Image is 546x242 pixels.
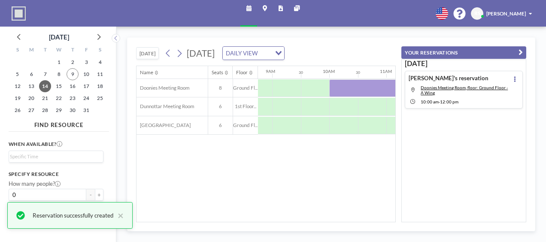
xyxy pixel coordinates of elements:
[208,103,232,110] span: 6
[94,92,106,104] span: Saturday, October 25, 2025
[10,153,98,160] input: Search for option
[380,69,392,74] div: 11AM
[80,68,92,80] span: Friday, October 10, 2025
[440,99,458,104] span: 12:00 PM
[53,104,65,116] span: Wednesday, October 29, 2025
[212,70,223,76] div: Seats
[208,85,232,91] span: 8
[25,68,37,80] span: Monday, October 6, 2025
[11,45,24,56] div: S
[12,104,24,116] span: Sunday, October 26, 2025
[9,180,61,188] label: How many people?
[421,99,439,104] span: 10:00 AM
[53,68,65,80] span: Wednesday, October 8, 2025
[233,122,258,129] span: Ground Fl...
[140,70,153,76] div: Name
[266,69,275,74] div: 9AM
[299,70,303,75] div: 30
[33,210,113,221] div: Reservation successfully created
[80,80,92,92] span: Friday, October 17, 2025
[9,171,103,178] h3: Specify resource
[223,47,285,60] div: Search for option
[421,85,508,95] span: Doonies Meeting Room, floor: Ground Floor - A Wing
[136,85,190,91] span: Doonies Meeting Room
[224,48,260,58] span: DAILY VIEW
[136,103,194,110] span: Dunnottar Meeting Room
[233,103,258,110] span: 1st Floor...
[53,92,65,104] span: Wednesday, October 22, 2025
[38,45,52,56] div: T
[25,80,37,92] span: Monday, October 13, 2025
[260,48,270,58] input: Search for option
[94,80,106,92] span: Saturday, October 18, 2025
[67,92,79,104] span: Thursday, October 23, 2025
[39,104,51,116] span: Tuesday, October 28, 2025
[136,47,159,59] button: [DATE]
[12,6,26,21] img: organization-logo
[67,104,79,116] span: Thursday, October 30, 2025
[9,151,103,162] div: Search for option
[25,104,37,116] span: Monday, October 27, 2025
[12,68,24,80] span: Sunday, October 5, 2025
[53,56,65,68] span: Wednesday, October 1, 2025
[136,122,191,129] span: [GEOGRAPHIC_DATA]
[187,48,215,58] span: [DATE]
[80,92,92,104] span: Friday, October 24, 2025
[113,210,124,221] button: close
[25,92,37,104] span: Monday, October 20, 2025
[39,68,51,80] span: Tuesday, October 7, 2025
[474,10,480,17] span: RS
[94,68,106,80] span: Saturday, October 11, 2025
[236,70,248,76] div: Floor
[49,31,69,43] div: [DATE]
[486,11,526,16] span: [PERSON_NAME]
[208,122,232,129] span: 6
[39,80,51,92] span: Tuesday, October 14, 2025
[401,46,526,58] button: YOUR RESERVATIONS
[39,92,51,104] span: Tuesday, October 21, 2025
[67,56,79,68] span: Thursday, October 2, 2025
[233,85,258,91] span: Ground Fl...
[12,92,24,104] span: Sunday, October 19, 2025
[52,45,66,56] div: W
[405,59,523,68] h3: [DATE]
[12,80,24,92] span: Sunday, October 12, 2025
[79,45,93,56] div: F
[95,189,103,201] button: +
[66,45,79,56] div: T
[67,68,79,80] span: Thursday, October 9, 2025
[86,189,95,201] button: -
[409,75,488,82] h4: [PERSON_NAME]'s reservation
[93,45,107,56] div: S
[67,80,79,92] span: Thursday, October 16, 2025
[94,56,106,68] span: Saturday, October 4, 2025
[80,104,92,116] span: Friday, October 31, 2025
[53,80,65,92] span: Wednesday, October 15, 2025
[24,45,38,56] div: M
[80,56,92,68] span: Friday, October 3, 2025
[9,118,109,128] h4: FIND RESOURCE
[323,69,335,74] div: 10AM
[356,70,360,75] div: 30
[439,99,440,104] span: -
